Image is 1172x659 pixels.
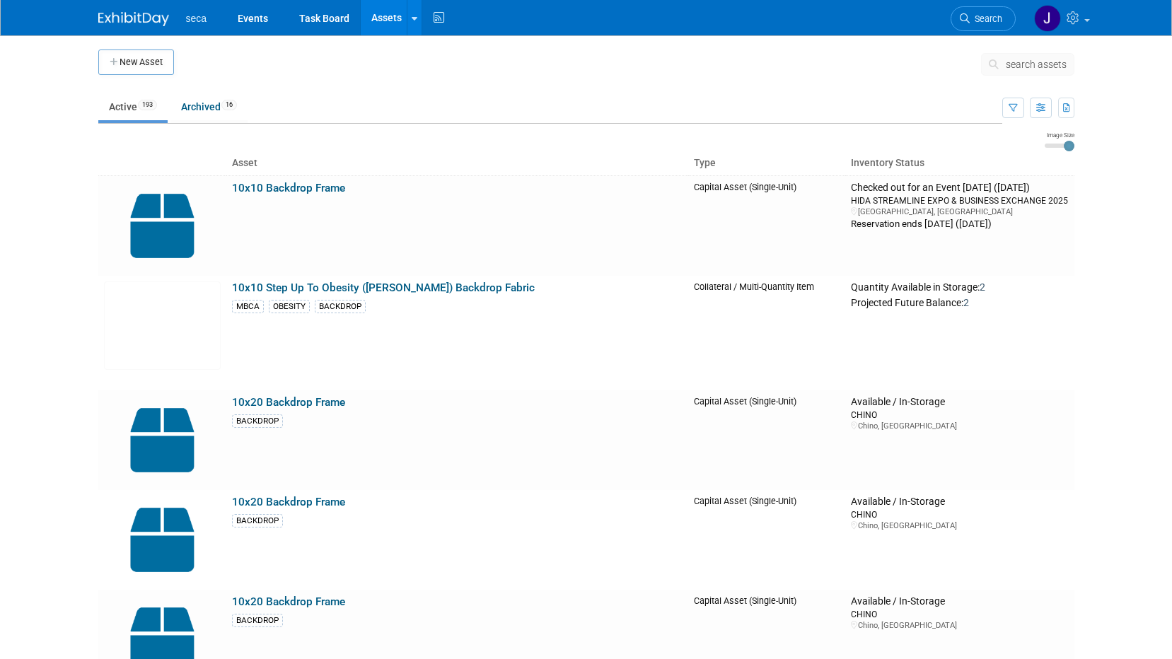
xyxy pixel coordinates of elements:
[688,175,846,276] td: Capital Asset (Single-Unit)
[851,496,1068,508] div: Available / In-Storage
[851,409,1068,421] div: CHINO
[980,281,985,293] span: 2
[851,206,1068,217] div: [GEOGRAPHIC_DATA], [GEOGRAPHIC_DATA]
[104,396,221,484] img: Capital-Asset-Icon-2.png
[232,414,283,428] div: BACKDROP
[688,276,846,390] td: Collateral / Multi-Quantity Item
[851,396,1068,409] div: Available / In-Storage
[232,281,535,294] a: 10x10 Step Up To Obesity ([PERSON_NAME]) Backdrop Fabric
[851,294,1068,310] div: Projected Future Balance:
[170,93,248,120] a: Archived16
[851,620,1068,631] div: Chino, [GEOGRAPHIC_DATA]
[981,53,1074,76] button: search assets
[315,300,366,313] div: BACKDROP
[1034,5,1061,32] img: Jose Gregory
[851,194,1068,206] div: HIDA STREAMLINE EXPO & BUSINESS EXCHANGE 2025
[851,595,1068,608] div: Available / In-Storage
[232,514,283,527] div: BACKDROP
[138,100,157,110] span: 193
[221,100,237,110] span: 16
[951,6,1016,31] a: Search
[232,496,345,508] a: 10x20 Backdrop Frame
[226,151,688,175] th: Asset
[851,421,1068,431] div: Chino, [GEOGRAPHIC_DATA]
[851,508,1068,520] div: CHINO
[269,300,310,313] div: OBESITY
[851,217,1068,231] div: Reservation ends [DATE] ([DATE])
[1045,131,1074,139] div: Image Size
[688,151,846,175] th: Type
[970,13,1002,24] span: Search
[104,182,221,270] img: Capital-Asset-Icon-2.png
[851,520,1068,531] div: Chino, [GEOGRAPHIC_DATA]
[688,490,846,590] td: Capital Asset (Single-Unit)
[688,390,846,490] td: Capital Asset (Single-Unit)
[186,13,207,24] span: seca
[232,595,345,608] a: 10x20 Backdrop Frame
[232,396,345,409] a: 10x20 Backdrop Frame
[98,12,169,26] img: ExhibitDay
[1006,59,1067,70] span: search assets
[232,182,345,194] a: 10x10 Backdrop Frame
[104,496,221,584] img: Capital-Asset-Icon-2.png
[851,281,1068,294] div: Quantity Available in Storage:
[232,614,283,627] div: BACKDROP
[851,182,1068,194] div: Checked out for an Event [DATE] ([DATE])
[98,93,168,120] a: Active193
[963,297,969,308] span: 2
[851,608,1068,620] div: CHINO
[98,49,174,75] button: New Asset
[232,300,264,313] div: MBCA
